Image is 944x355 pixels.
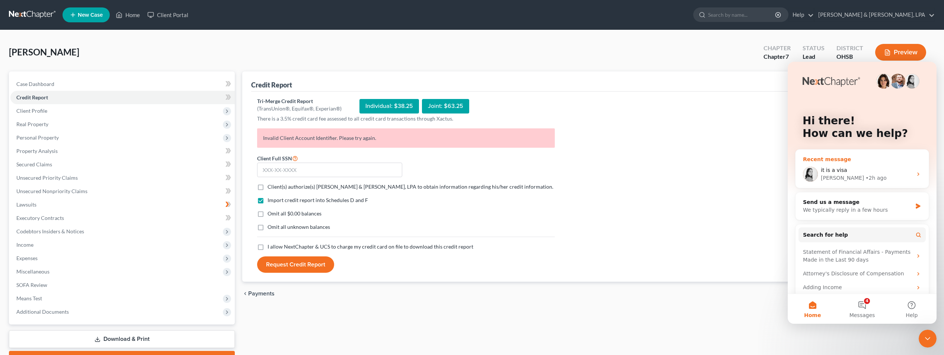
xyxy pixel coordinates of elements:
[112,8,144,22] a: Home
[10,198,235,211] a: Lawsuits
[257,128,555,148] p: Invalid Client Account Identifier. Please try again.
[422,99,469,113] div: Joint: $63.25
[16,282,47,288] span: SOFA Review
[268,197,368,203] span: Import credit report into Schedules D and F
[144,8,192,22] a: Client Portal
[16,201,36,208] span: Lawsuits
[16,94,48,100] span: Credit Report
[257,155,292,161] span: Client Full SSN
[875,44,926,61] button: Preview
[815,8,935,22] a: [PERSON_NAME] & [PERSON_NAME], LPA
[789,8,814,22] a: Help
[16,148,58,154] span: Property Analysis
[16,228,84,234] span: Codebtors Insiders & Notices
[257,163,402,177] input: XXX-XX-XXXX
[248,291,275,297] span: Payments
[257,115,555,122] p: There is a 3.5% credit card fee assessed to all credit card transactions through Xactus.
[788,62,937,324] iframe: Intercom live chat
[803,44,825,52] div: Status
[16,188,87,194] span: Unsecured Nonpriority Claims
[16,108,47,114] span: Client Profile
[16,295,42,301] span: Means Test
[10,158,235,171] a: Secured Claims
[251,80,292,89] div: Credit Report
[16,81,54,87] span: Case Dashboard
[10,278,235,292] a: SOFA Review
[10,171,235,185] a: Unsecured Priority Claims
[257,256,334,273] button: Request Credit Report
[257,105,342,112] div: (TransUnion®, Equifax®, Experian®)
[10,77,235,91] a: Case Dashboard
[16,255,38,261] span: Expenses
[16,134,59,141] span: Personal Property
[242,291,248,297] i: chevron_left
[9,47,79,57] span: [PERSON_NAME]
[919,330,937,348] iframe: Intercom live chat
[268,183,553,190] span: Client(s) authorize(s) [PERSON_NAME] & [PERSON_NAME], LPA to obtain information regarding his/her...
[10,91,235,104] a: Credit Report
[708,8,776,22] input: Search by name...
[16,161,52,167] span: Secured Claims
[242,291,275,297] button: chevron_left Payments
[16,175,78,181] span: Unsecured Priority Claims
[78,12,103,18] span: New Case
[268,210,321,217] span: Omit all $0.00 balances
[257,97,342,105] div: Tri-Merge Credit Report
[10,144,235,158] a: Property Analysis
[16,121,48,127] span: Real Property
[785,53,789,60] span: 7
[16,215,64,221] span: Executory Contracts
[803,52,825,61] div: Lead
[10,211,235,225] a: Executory Contracts
[268,243,473,250] span: I allow NextChapter & UCS to charge my credit card on file to download this credit report
[268,224,330,230] span: Omit all unknown balances
[9,330,235,348] a: Download & Print
[764,52,791,61] div: Chapter
[16,308,69,315] span: Additional Documents
[836,52,863,61] div: OHSB
[359,99,419,113] div: Individual: $38.25
[764,44,791,52] div: Chapter
[16,268,49,275] span: Miscellaneous
[836,44,863,52] div: District
[10,185,235,198] a: Unsecured Nonpriority Claims
[16,242,33,248] span: Income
